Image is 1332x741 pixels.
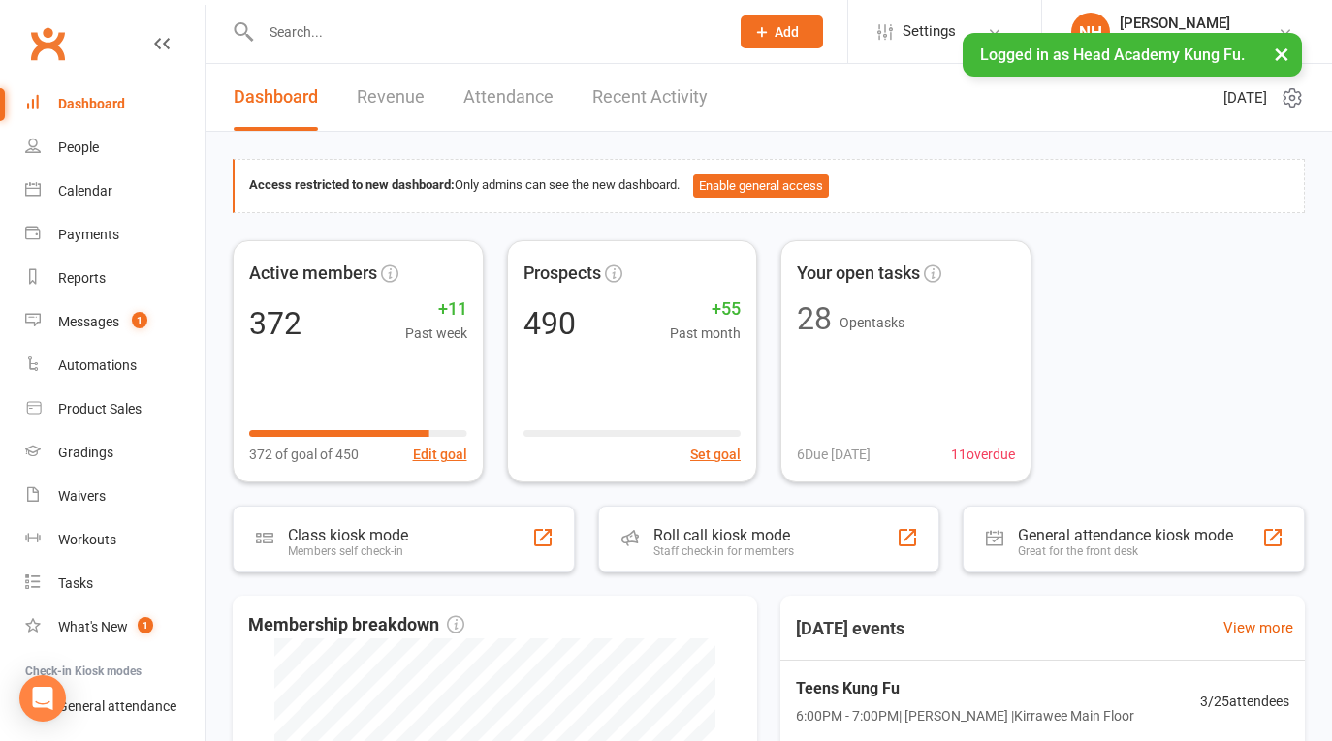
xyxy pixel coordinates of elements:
[25,257,205,300] a: Reports
[58,96,125,111] div: Dashboard
[670,323,741,344] span: Past month
[132,312,147,328] span: 1
[903,10,956,53] span: Settings
[58,575,93,591] div: Tasks
[23,19,72,68] a: Clubworx
[58,401,142,417] div: Product Sales
[25,213,205,257] a: Payments
[1200,691,1289,712] span: 3 / 25 attendees
[58,183,112,199] div: Calendar
[1120,15,1264,32] div: [PERSON_NAME]
[405,323,467,344] span: Past week
[653,544,794,558] div: Staff check-in for members
[796,676,1134,701] span: Teens Kung Fu
[951,444,1015,465] span: 11 overdue
[58,698,176,714] div: General attendance
[1018,526,1233,544] div: General attendance kiosk mode
[25,518,205,562] a: Workouts
[25,82,205,126] a: Dashboard
[58,488,106,504] div: Waivers
[58,314,119,329] div: Messages
[1018,544,1233,558] div: Great for the front desk
[463,64,554,131] a: Attendance
[255,18,715,46] input: Search...
[690,444,741,465] button: Set goal
[58,532,116,547] div: Workouts
[840,315,904,330] span: Open tasks
[25,475,205,518] a: Waivers
[775,24,799,40] span: Add
[413,444,467,465] button: Edit goal
[780,611,920,646] h3: [DATE] events
[523,260,601,288] span: Prospects
[234,64,318,131] a: Dashboard
[288,526,408,544] div: Class kiosk mode
[1120,32,1264,49] div: Head Academy Kung Fu
[58,270,106,286] div: Reports
[1223,86,1267,109] span: [DATE]
[58,357,137,373] div: Automations
[797,303,832,334] div: 28
[19,675,66,722] div: Open Intercom Messenger
[523,308,576,339] div: 490
[249,260,377,288] span: Active members
[25,562,205,605] a: Tasks
[1264,33,1299,75] button: ×
[796,705,1134,726] span: 6:00PM - 7:00PM | [PERSON_NAME] | Kirrawee Main Floor
[592,64,708,131] a: Recent Activity
[1071,13,1110,51] div: NH
[249,174,1289,198] div: Only admins can see the new dashboard.
[58,139,99,155] div: People
[25,126,205,170] a: People
[405,295,467,324] span: +11
[138,617,153,633] span: 1
[25,685,205,728] a: General attendance kiosk mode
[249,177,455,192] strong: Access restricted to new dashboard:
[25,605,205,649] a: What's New1
[1223,616,1293,639] a: View more
[357,64,425,131] a: Revenue
[25,344,205,387] a: Automations
[25,431,205,475] a: Gradings
[249,308,301,339] div: 372
[58,227,119,242] div: Payments
[25,387,205,431] a: Product Sales
[58,619,128,634] div: What's New
[653,526,794,544] div: Roll call kiosk mode
[288,544,408,558] div: Members self check-in
[980,46,1245,64] span: Logged in as Head Academy Kung Fu.
[248,611,464,639] span: Membership breakdown
[249,444,359,465] span: 372 of goal of 450
[25,300,205,344] a: Messages 1
[58,445,113,460] div: Gradings
[797,444,871,465] span: 6 Due [DATE]
[797,260,920,288] span: Your open tasks
[693,174,829,198] button: Enable general access
[670,295,741,324] span: +55
[25,170,205,213] a: Calendar
[741,15,823,48] button: Add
